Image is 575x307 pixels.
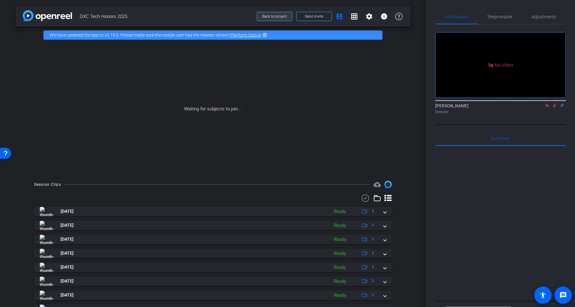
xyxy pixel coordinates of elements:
[80,10,253,23] span: DXC Tech Honors 2025
[331,208,349,215] div: Ready
[351,13,358,20] mat-icon: grid_on
[40,221,54,230] img: thumb-nail
[40,263,54,272] img: thumb-nail
[372,278,374,284] span: 1
[23,10,72,21] img: app-logo
[559,291,567,299] mat-icon: message
[40,235,54,244] img: thumb-nail
[374,181,381,188] span: Destinations for your clips
[372,264,374,270] span: 1
[380,13,388,20] mat-icon: info
[40,249,54,258] img: thumb-nail
[230,33,261,38] a: Platform Status
[61,292,74,298] span: [DATE]
[539,291,547,299] mat-icon: accessibility
[16,43,410,175] div: Waiting for subjects to join...
[435,109,566,115] div: Director
[257,12,292,21] button: Back to project
[492,136,509,140] span: Everyone
[374,181,381,188] mat-icon: cloud_upload
[262,33,267,38] mat-icon: highlight_off
[331,292,349,299] div: Ready
[61,236,74,242] span: [DATE]
[384,181,392,188] img: Session clips
[61,222,74,229] span: [DATE]
[435,103,566,115] div: [PERSON_NAME]
[61,278,74,284] span: [DATE]
[372,236,374,242] span: 1
[331,236,349,243] div: Ready
[61,264,74,270] span: [DATE]
[296,12,332,21] button: Send invite
[34,235,392,244] mat-expansion-panel-header: thumb-nail[DATE]Ready1
[331,264,349,271] div: Ready
[372,250,374,256] span: 1
[331,250,349,257] div: Ready
[34,263,392,272] mat-expansion-panel-header: thumb-nail[DATE]Ready1
[34,207,392,216] mat-expansion-panel-header: thumb-nail[DATE]Ready1
[43,30,383,40] div: We have updated the app to v2.15.0. Please make sure the mobile user has the newest version.
[372,222,374,229] span: 1
[365,13,373,20] mat-icon: settings
[372,292,374,298] span: 1
[305,14,323,19] span: Send invite
[336,13,343,20] mat-icon: account_box
[331,222,349,229] div: Ready
[34,277,392,286] mat-expansion-panel-header: thumb-nail[DATE]Ready1
[40,277,54,286] img: thumb-nail
[61,208,74,215] span: [DATE]
[40,291,54,300] img: thumb-nail
[495,62,513,68] span: No Video
[61,250,74,256] span: [DATE]
[487,15,513,19] span: Teleprompter
[34,249,392,258] mat-expansion-panel-header: thumb-nail[DATE]Ready1
[445,15,469,19] span: Participants
[532,15,556,19] span: Adjustments
[34,181,61,188] div: Session Clips
[40,207,54,216] img: thumb-nail
[262,14,287,19] span: Back to project
[372,208,374,215] span: 1
[34,221,392,230] mat-expansion-panel-header: thumb-nail[DATE]Ready1
[34,291,392,300] mat-expansion-panel-header: thumb-nail[DATE]Ready1
[331,278,349,285] div: Ready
